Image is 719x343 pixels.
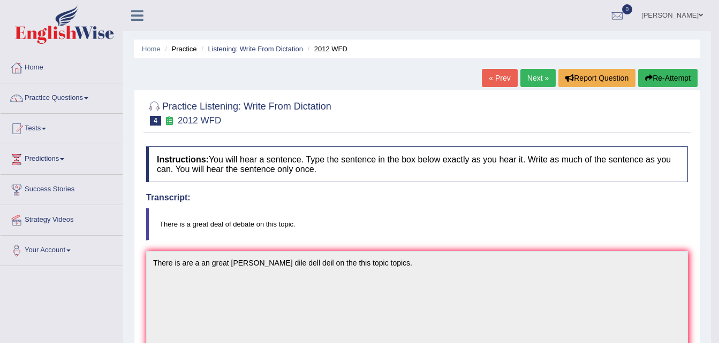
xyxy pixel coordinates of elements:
h2: Practice Listening: Write From Dictation [146,99,331,126]
a: « Prev [482,69,517,87]
li: 2012 WFD [305,44,347,54]
li: Practice [162,44,196,54]
h4: Transcript: [146,193,688,202]
a: Your Account [1,236,123,262]
button: Report Question [558,69,635,87]
span: 4 [150,116,161,126]
a: Practice Questions [1,83,123,110]
a: Tests [1,114,123,141]
a: Predictions [1,144,123,171]
h4: You will hear a sentence. Type the sentence in the box below exactly as you hear it. Write as muc... [146,146,688,182]
a: Success Stories [1,175,123,201]
span: 0 [622,4,633,14]
button: Re-Attempt [638,69,698,87]
a: Strategy Videos [1,205,123,232]
a: Home [1,53,123,80]
small: Exam occurring question [164,116,175,126]
small: 2012 WFD [178,115,221,126]
a: Home [142,45,161,53]
a: Listening: Write From Dictation [208,45,303,53]
blockquote: There is a great deal of debate on this topic. [146,208,688,240]
b: Instructions: [157,155,209,164]
a: Next » [520,69,556,87]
